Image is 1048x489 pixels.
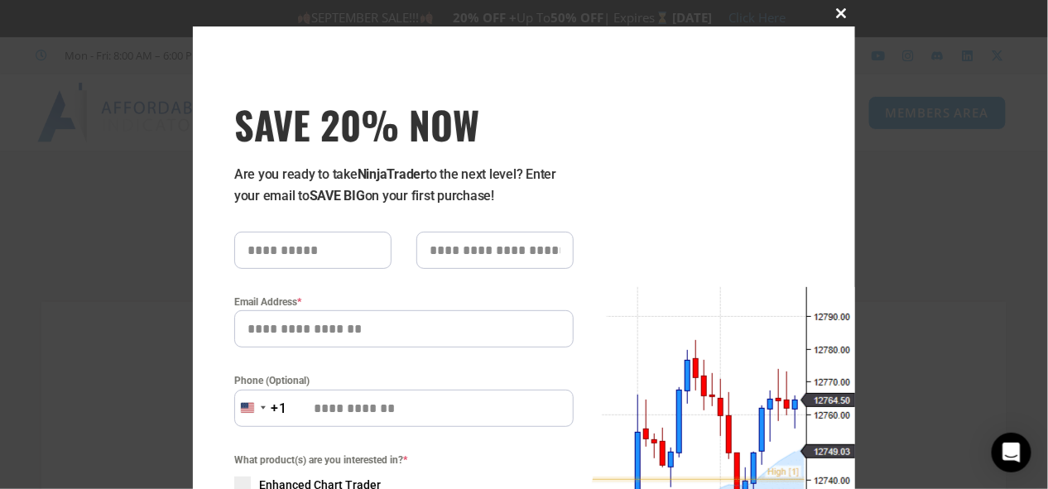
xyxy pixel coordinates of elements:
[234,101,574,147] span: SAVE 20% NOW
[234,294,574,310] label: Email Address
[234,390,287,427] button: Selected country
[358,166,425,182] strong: NinjaTrader
[271,398,287,419] div: +1
[234,164,574,207] p: Are you ready to take to the next level? Enter your email to on your first purchase!
[310,188,365,204] strong: SAVE BIG
[234,372,574,389] label: Phone (Optional)
[234,452,574,468] span: What product(s) are you interested in?
[992,433,1031,472] div: Open Intercom Messenger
